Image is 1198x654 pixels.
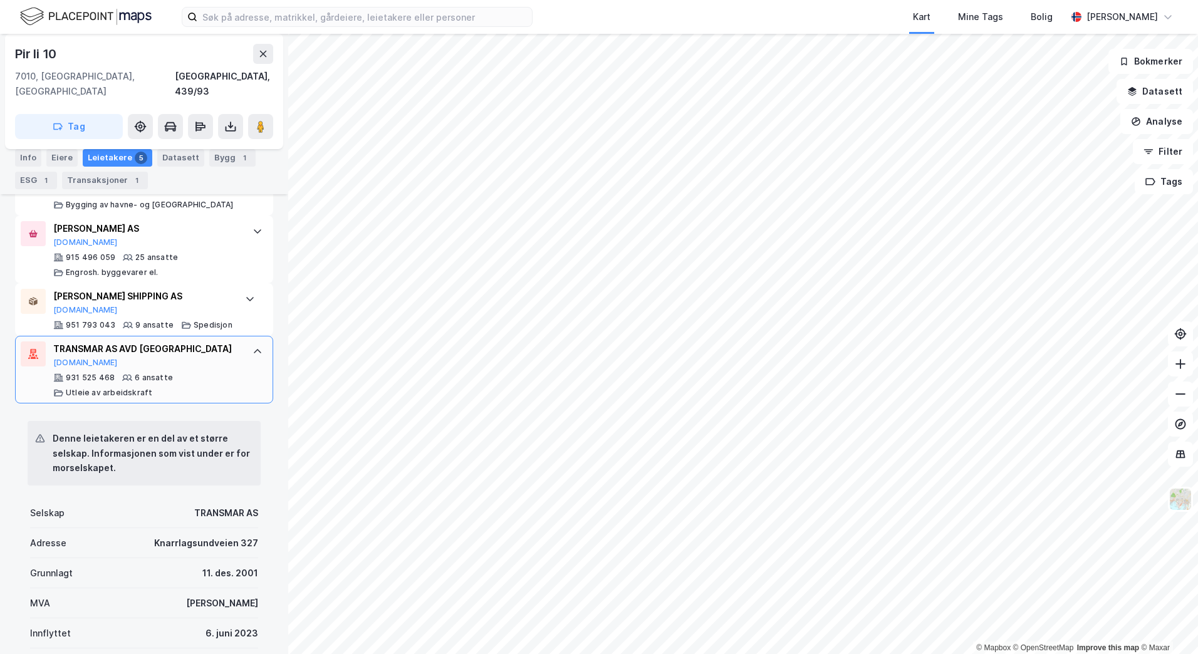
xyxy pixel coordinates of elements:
[135,320,174,330] div: 9 ansatte
[175,69,273,99] div: [GEOGRAPHIC_DATA], 439/93
[1135,169,1193,194] button: Tags
[15,114,123,139] button: Tag
[53,358,118,368] button: [DOMAIN_NAME]
[1169,487,1192,511] img: Z
[1086,9,1158,24] div: [PERSON_NAME]
[66,388,152,398] div: Utleie av arbeidskraft
[30,566,73,581] div: Grunnlagt
[206,626,258,641] div: 6. juni 2023
[157,149,204,167] div: Datasett
[958,9,1003,24] div: Mine Tags
[30,536,66,551] div: Adresse
[154,536,258,551] div: Knarrlagsundveien 327
[20,6,152,28] img: logo.f888ab2527a4732fd821a326f86c7f29.svg
[53,305,118,315] button: [DOMAIN_NAME]
[186,596,258,611] div: [PERSON_NAME]
[66,267,159,278] div: Engrosh. byggevarer el.
[15,69,175,99] div: 7010, [GEOGRAPHIC_DATA], [GEOGRAPHIC_DATA]
[1013,643,1074,652] a: OpenStreetMap
[66,200,234,210] div: Bygging av havne- og [GEOGRAPHIC_DATA]
[83,149,152,167] div: Leietakere
[135,252,178,262] div: 25 ansatte
[209,149,256,167] div: Bygg
[194,320,232,330] div: Spedisjon
[53,289,232,304] div: [PERSON_NAME] SHIPPING AS
[1117,79,1193,104] button: Datasett
[197,8,532,26] input: Søk på adresse, matrikkel, gårdeiere, leietakere eller personer
[1108,49,1193,74] button: Bokmerker
[194,506,258,521] div: TRANSMAR AS
[30,596,50,611] div: MVA
[1077,643,1139,652] a: Improve this map
[1135,594,1198,654] iframe: Chat Widget
[976,643,1011,652] a: Mapbox
[135,152,147,164] div: 5
[1031,9,1053,24] div: Bolig
[135,373,173,383] div: 6 ansatte
[53,221,240,236] div: [PERSON_NAME] AS
[30,506,65,521] div: Selskap
[913,9,930,24] div: Kart
[39,174,52,187] div: 1
[1133,139,1193,164] button: Filter
[1120,109,1193,134] button: Analyse
[15,149,41,167] div: Info
[15,172,57,189] div: ESG
[202,566,258,581] div: 11. des. 2001
[238,152,251,164] div: 1
[15,44,59,64] div: Pir Ii 10
[1135,594,1198,654] div: Kontrollprogram for chat
[62,172,148,189] div: Transaksjoner
[66,320,115,330] div: 951 793 043
[53,431,251,476] div: Denne leietakeren er en del av et større selskap. Informasjonen som vist under er for morselskapet.
[130,174,143,187] div: 1
[53,341,240,356] div: TRANSMAR AS AVD [GEOGRAPHIC_DATA]
[66,252,115,262] div: 915 496 059
[46,149,78,167] div: Eiere
[66,373,115,383] div: 931 525 468
[30,626,71,641] div: Innflyttet
[53,237,118,247] button: [DOMAIN_NAME]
